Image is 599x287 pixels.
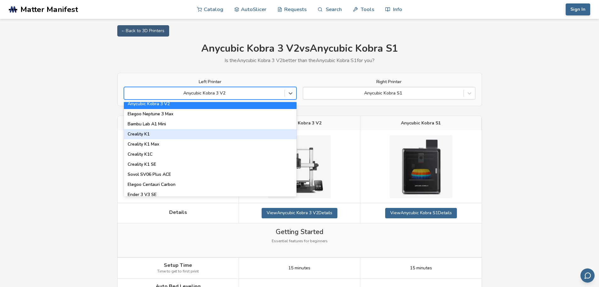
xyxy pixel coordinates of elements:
span: Anycubic Kobra S1 [401,121,441,126]
input: Anycubic Kobra S1 [306,91,308,96]
span: Anycubic Kobra 3 V2 [277,121,321,126]
span: Time to get to first print [157,269,199,274]
span: Essential features for beginners [272,239,328,244]
div: Creality K1 [124,129,297,139]
div: Elegoo Neptune 3 Max [124,109,297,119]
span: 15 minutes [288,266,310,271]
span: Matter Manifest [20,5,78,14]
label: Right Printer [303,79,475,84]
div: Creality K1 SE [124,159,297,169]
span: 15 minutes [410,266,432,271]
a: ViewAnycubic Kobra 3 V2Details [262,208,337,218]
button: Send feedback via email [580,268,595,283]
span: Details [169,210,187,215]
a: ViewAnycubic Kobra S1Details [385,208,457,218]
button: Sign In [566,3,590,15]
span: Setup Time [164,262,192,268]
img: Anycubic Kobra S1 [390,135,452,198]
label: Left Printer [124,79,297,84]
div: Bambu Lab A1 Mini [124,119,297,129]
p: Is the Anycubic Kobra 3 V2 better than the Anycubic Kobra S1 for you? [117,58,482,63]
input: Anycubic Kobra 3 V2Sovol SV07AnkerMake M5Anycubic I3 MegaAnycubic I3 Mega SAnycubic Kobra 2 MaxAn... [127,91,129,96]
div: Sovol SV06 Plus ACE [124,169,297,180]
div: Creality K1C [124,149,297,159]
div: Creality K1 Max [124,139,297,149]
span: Getting Started [276,228,323,236]
div: Ender 3 V3 SE [124,190,297,200]
img: Anycubic Kobra 3 V2 [268,135,331,198]
div: Anycubic Kobra 3 V2 [124,99,297,109]
a: ← Back to 3D Printers [117,25,169,37]
h1: Anycubic Kobra 3 V2 vs Anycubic Kobra S1 [117,43,482,55]
div: Elegoo Centauri Carbon [124,180,297,190]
